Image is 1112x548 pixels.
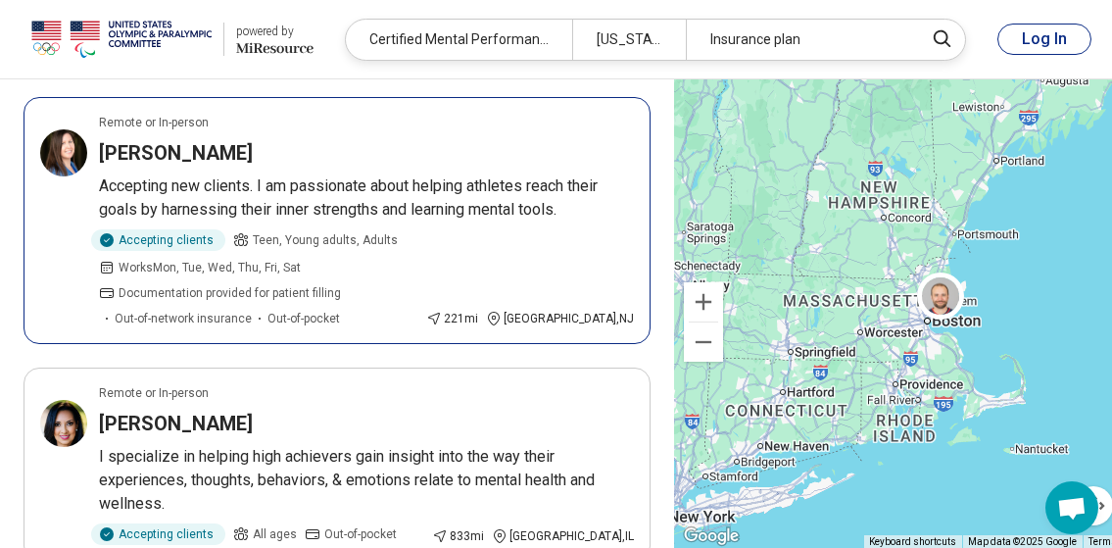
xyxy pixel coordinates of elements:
p: Remote or In-person [99,384,209,402]
div: Accepting clients [91,229,225,251]
div: 221 mi [426,310,478,327]
div: Open chat [1045,481,1098,534]
div: powered by [236,23,314,40]
span: All ages [253,525,297,543]
div: 833 mi [432,527,484,545]
h3: [PERSON_NAME] [99,139,253,167]
span: Documentation provided for patient filling [119,284,341,302]
h3: [PERSON_NAME] [99,410,253,437]
span: Works Mon, Tue, Wed, Thu, Fri, Sat [119,259,301,276]
span: Map data ©2025 Google [968,536,1077,547]
span: Teen, Young adults, Adults [253,231,398,249]
a: USOPCpowered by [31,16,314,63]
span: Out-of-pocket [267,310,340,327]
button: Zoom out [684,323,723,362]
span: Out-of-network insurance [115,310,252,327]
img: USOPC [31,16,212,63]
p: Remote or In-person [99,114,209,131]
button: Zoom in [684,282,723,322]
div: Accepting clients [91,523,225,545]
div: Insurance plan [686,20,912,60]
div: [US_STATE] [572,20,686,60]
div: [GEOGRAPHIC_DATA] , NJ [486,310,634,327]
span: Out-of-pocket [324,525,397,543]
p: I specialize in helping high achievers gain insight into the way their experiences, thoughts, beh... [99,445,634,516]
div: Certified Mental Performance Consultant [346,20,572,60]
button: Log In [997,24,1091,55]
div: [GEOGRAPHIC_DATA] , IL [492,527,634,545]
p: Accepting new clients. I am passionate about helping athletes reach their goals by harnessing the... [99,174,634,222]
